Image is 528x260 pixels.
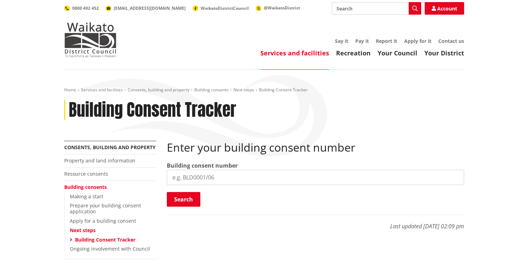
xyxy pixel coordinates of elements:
span: [EMAIL_ADDRESS][DOMAIN_NAME] [114,5,186,11]
a: Your District [424,49,464,57]
span: WaikatoDistrictCouncil [201,5,249,11]
a: Home [64,87,76,93]
a: Building consents [194,87,229,93]
span: 0800 492 452 [72,5,99,11]
a: Ongoing involvement with Council [70,245,150,252]
a: Services and facilities [260,49,329,57]
h1: Building Consent Tracker [69,100,236,120]
a: Report it [376,38,397,44]
a: Making a start [70,193,103,200]
a: WaikatoDistrictCouncil [193,5,249,11]
a: Prepare your building consent application [70,202,141,215]
p: Last updated [DATE] 02:09 pm [167,215,464,230]
a: 0800 492 452 [64,5,99,11]
a: Next steps [233,87,254,93]
a: Services and facilities [81,87,123,93]
a: Resource consents [64,170,108,177]
a: Building consents [64,184,107,190]
span: Building Consent Tracker [259,87,308,93]
h2: Enter your building consent number [167,141,464,154]
a: Next steps [70,227,96,234]
a: Building Consent Tracker [75,236,135,243]
a: Account [425,2,464,15]
img: Waikato District Council - Te Kaunihera aa Takiwaa o Waikato [64,22,117,57]
a: Contact us [438,38,464,44]
a: @WaikatoDistrict [256,5,300,11]
a: Pay it [355,38,369,44]
label: Building consent number [167,161,238,170]
a: Apply for it [404,38,431,44]
a: Recreation [336,49,371,57]
a: Consents, building and property [64,144,156,151]
button: Search [167,192,200,207]
a: [EMAIL_ADDRESS][DOMAIN_NAME] [106,5,186,11]
span: @WaikatoDistrict [264,5,300,11]
nav: breadcrumb [64,87,464,93]
a: Your Council [378,49,417,57]
a: Say it [335,38,348,44]
a: Apply for a building consent [70,217,136,224]
input: e.g. BLD0001/06 [167,170,464,185]
input: Search input [332,2,421,15]
a: Consents, building and property [128,87,189,93]
a: Property and land information [64,157,135,164]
